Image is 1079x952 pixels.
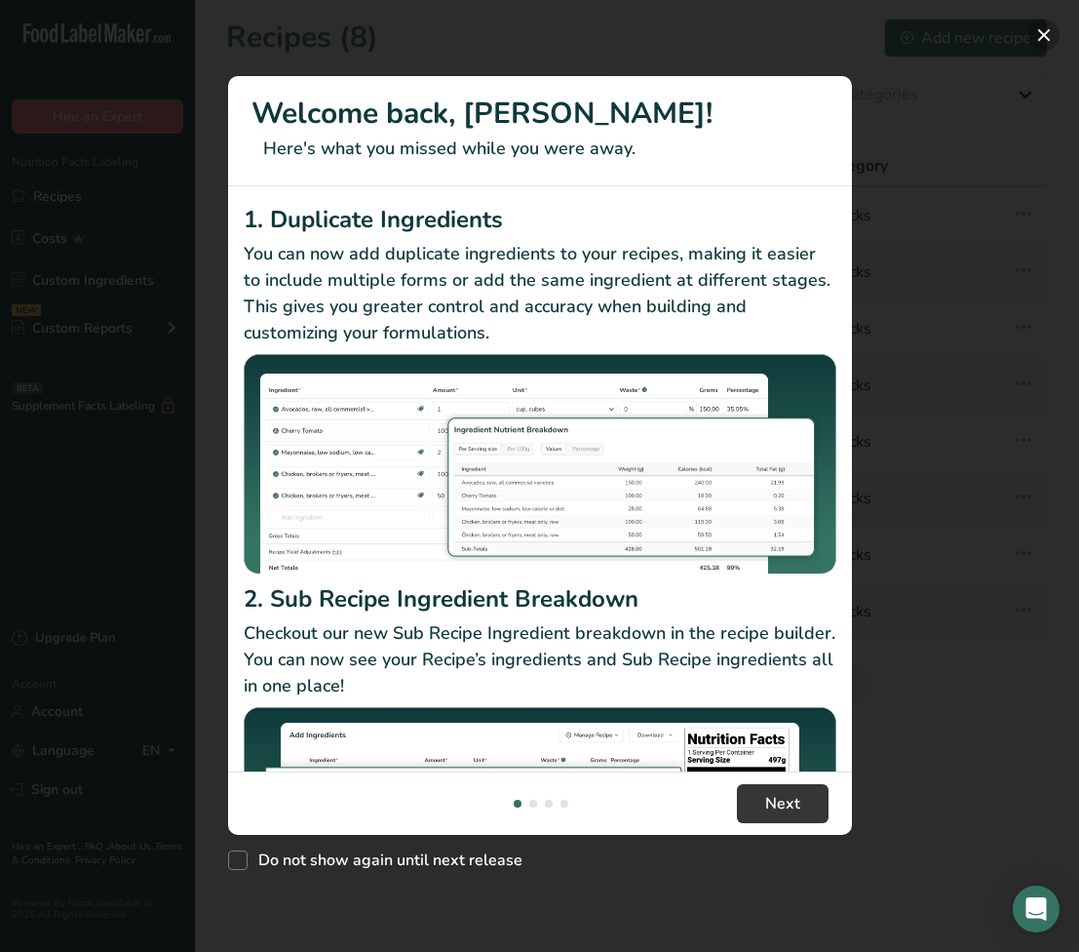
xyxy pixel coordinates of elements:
h2: 2. Sub Recipe Ingredient Breakdown [244,581,836,616]
h1: Welcome back, [PERSON_NAME]! [251,92,829,136]
button: Next [737,784,829,823]
p: You can now add duplicate ingredients to your recipes, making it easier to include multiple forms... [244,241,836,346]
p: Here's what you missed while you were away. [251,136,829,162]
img: Sub Recipe Ingredient Breakdown [244,707,836,929]
div: Open Intercom Messenger [1013,886,1060,932]
span: Next [765,792,800,815]
span: Do not show again until next release [248,851,522,870]
h2: 1. Duplicate Ingredients [244,202,836,237]
p: Checkout our new Sub Recipe Ingredient breakdown in the recipe builder. You can now see your Reci... [244,620,836,699]
img: Duplicate Ingredients [244,354,836,575]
